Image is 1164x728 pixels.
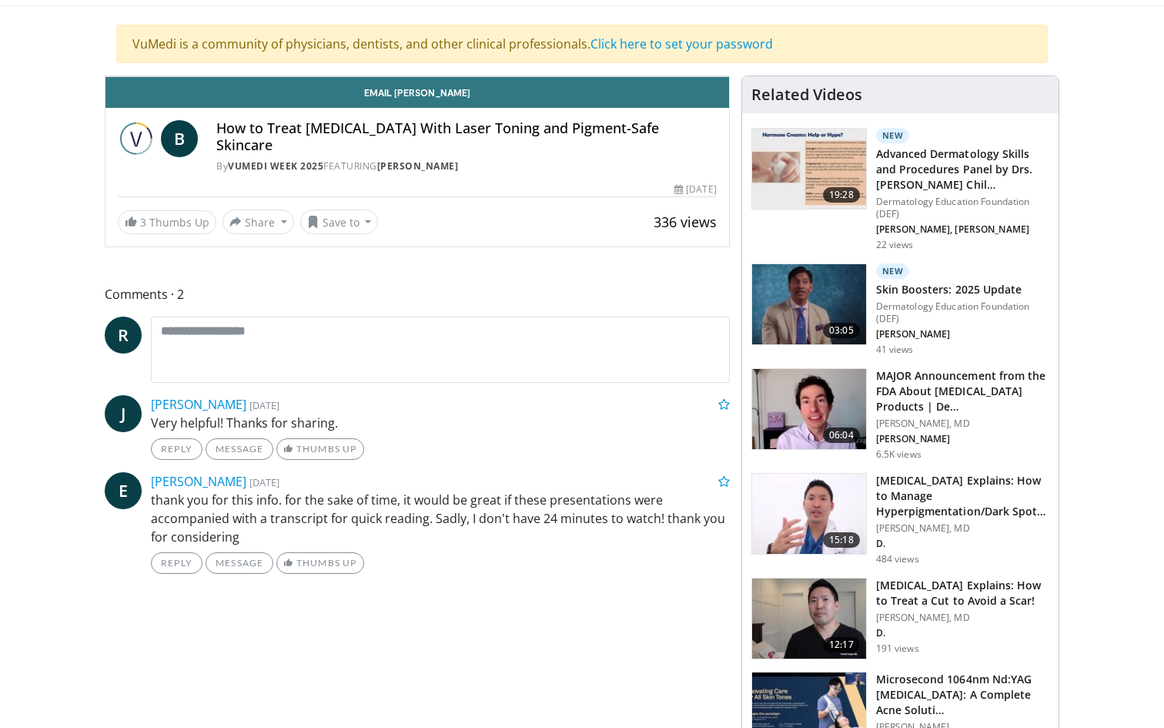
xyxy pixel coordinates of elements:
p: New [876,128,910,143]
a: 19:28 New Advanced Dermatology Skills and Procedures Panel by Drs. [PERSON_NAME] Chil… Dermatolog... [751,128,1049,251]
h3: MAJOR Announcement from the FDA About [MEDICAL_DATA] Products | De… [876,368,1049,414]
p: Very helpful! Thanks for sharing. [151,414,730,432]
small: [DATE] [249,398,279,412]
h4: How to Treat [MEDICAL_DATA] With Laser Toning and Pigment-Safe Skincare [216,120,717,153]
p: D. [876,538,1049,550]
p: thank you for this info. for the sake of time, it would be great if these presentations were acco... [151,491,730,546]
a: [PERSON_NAME] [151,396,246,413]
img: dd29cf01-09ec-4981-864e-72915a94473e.150x105_q85_crop-smart_upscale.jpg [752,129,866,209]
img: 5d8405b0-0c3f-45ed-8b2f-ed15b0244802.150x105_q85_crop-smart_upscale.jpg [752,264,866,344]
span: Comments 2 [105,284,730,304]
p: D. [876,627,1049,639]
p: 191 views [876,642,919,655]
a: Thumbs Up [276,438,363,460]
h3: [MEDICAL_DATA] Explains: How to Treat a Cut to Avoid a Scar! [876,578,1049,609]
a: B [161,120,198,157]
a: 3 Thumbs Up [118,210,216,234]
a: Message [206,552,273,574]
a: 15:18 [MEDICAL_DATA] Explains: How to Manage Hyperpigmentation/Dark Spots o… [PERSON_NAME], MD D.... [751,473,1049,565]
p: 6.5K views [876,448,921,461]
video-js: Video Player [105,76,729,77]
a: [PERSON_NAME] [377,159,459,173]
a: Thumbs Up [276,552,363,574]
p: 41 views [876,344,914,356]
span: 19:28 [823,187,860,203]
p: [PERSON_NAME] [876,433,1049,445]
p: 484 views [876,553,919,565]
span: 12:17 [823,637,860,653]
h3: Advanced Dermatology Skills and Procedures Panel by Drs. [PERSON_NAME] Chil… [876,146,1049,193]
a: Click here to set your password [590,35,773,52]
p: [PERSON_NAME], MD [876,418,1049,430]
span: 06:04 [823,428,860,443]
img: e1503c37-a13a-4aad-9ea8-1e9b5ff728e6.150x105_q85_crop-smart_upscale.jpg [752,474,866,554]
a: R [105,317,142,354]
a: E [105,472,142,509]
img: 24945916-2cf7-46e8-ba42-f4b460d6138e.150x105_q85_crop-smart_upscale.jpg [752,579,866,659]
h4: Related Videos [751,86,862,104]
button: Save to [300,210,379,234]
p: Dermatology Education Foundation (DEF) [876,196,1049,220]
a: 06:04 MAJOR Announcement from the FDA About [MEDICAL_DATA] Products | De… [PERSON_NAME], MD [PERS... [751,368,1049,461]
img: Vumedi Week 2025 [118,120,155,157]
a: Reply [151,438,202,460]
a: [PERSON_NAME] [151,473,246,490]
a: J [105,395,142,432]
h3: [MEDICAL_DATA] Explains: How to Manage Hyperpigmentation/Dark Spots o… [876,473,1049,519]
a: 03:05 New Skin Boosters: 2025 Update Dermatology Education Foundation (DEF) [PERSON_NAME] 41 views [751,263,1049,356]
h3: Microsecond 1064nm Nd:YAG [MEDICAL_DATA]: A Complete Acne Soluti… [876,672,1049,718]
p: 22 views [876,239,914,251]
small: [DATE] [249,475,279,489]
div: VuMedi is a community of physicians, dentists, and other clinical professionals. [116,25,1048,63]
button: Share [222,210,294,234]
a: Message [206,438,273,460]
a: Reply [151,552,202,574]
div: [DATE] [674,183,716,196]
p: [PERSON_NAME], [PERSON_NAME] [876,223,1049,236]
span: 15:18 [823,532,860,548]
p: Dermatology Education Foundation (DEF) [876,300,1049,325]
div: By FEATURING [216,159,717,173]
h3: Skin Boosters: 2025 Update [876,282,1049,297]
img: b8d0b268-5ea7-42fe-a1b9-7495ab263df8.150x105_q85_crop-smart_upscale.jpg [752,369,866,449]
p: [PERSON_NAME], MD [876,522,1049,535]
span: 3 [140,215,146,230]
p: [PERSON_NAME], MD [876,612,1049,624]
p: New [876,263,910,279]
a: Email [PERSON_NAME] [105,77,729,108]
span: 336 views [654,213,717,231]
span: 03:05 [823,323,860,338]
a: Vumedi Week 2025 [228,159,323,173]
p: [PERSON_NAME] [876,328,1049,341]
a: 12:17 [MEDICAL_DATA] Explains: How to Treat a Cut to Avoid a Scar! [PERSON_NAME], MD D. 191 views [751,578,1049,659]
